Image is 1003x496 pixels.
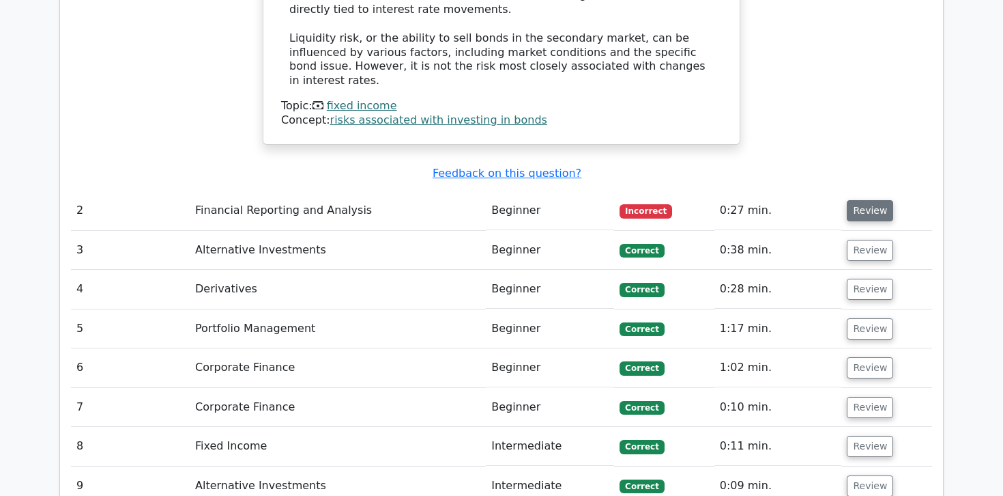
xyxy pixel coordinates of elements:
span: Correct [620,283,664,297]
td: Beginner [486,191,614,230]
td: 0:28 min. [714,270,842,309]
span: Correct [620,361,664,375]
button: Review [847,397,893,418]
button: Review [847,279,893,300]
a: fixed income [327,99,397,112]
td: 1:02 min. [714,348,842,387]
span: Correct [620,480,664,493]
td: 0:11 min. [714,427,842,466]
td: Portfolio Management [190,309,486,348]
td: Financial Reporting and Analysis [190,191,486,230]
a: Feedback on this question? [433,167,581,180]
span: Incorrect [620,204,672,218]
td: Corporate Finance [190,388,486,427]
button: Review [847,357,893,378]
td: 1:17 min. [714,309,842,348]
span: Correct [620,401,664,415]
div: Concept: [281,113,722,128]
td: 8 [71,427,190,466]
button: Review [847,318,893,340]
td: Fixed Income [190,427,486,466]
button: Review [847,200,893,221]
td: 7 [71,388,190,427]
td: 4 [71,270,190,309]
span: Correct [620,440,664,454]
td: Alternative Investments [190,231,486,270]
td: Beginner [486,348,614,387]
td: 0:10 min. [714,388,842,427]
td: Beginner [486,388,614,427]
button: Review [847,240,893,261]
td: Beginner [486,270,614,309]
td: Intermediate [486,427,614,466]
span: Correct [620,244,664,258]
td: 2 [71,191,190,230]
td: 0:38 min. [714,231,842,270]
td: 6 [71,348,190,387]
td: 0:27 min. [714,191,842,230]
div: Topic: [281,99,722,113]
span: Correct [620,322,664,336]
a: risks associated with investing in bonds [330,113,547,126]
td: 5 [71,309,190,348]
td: 3 [71,231,190,270]
td: Derivatives [190,270,486,309]
td: Corporate Finance [190,348,486,387]
td: Beginner [486,231,614,270]
button: Review [847,436,893,457]
td: Beginner [486,309,614,348]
